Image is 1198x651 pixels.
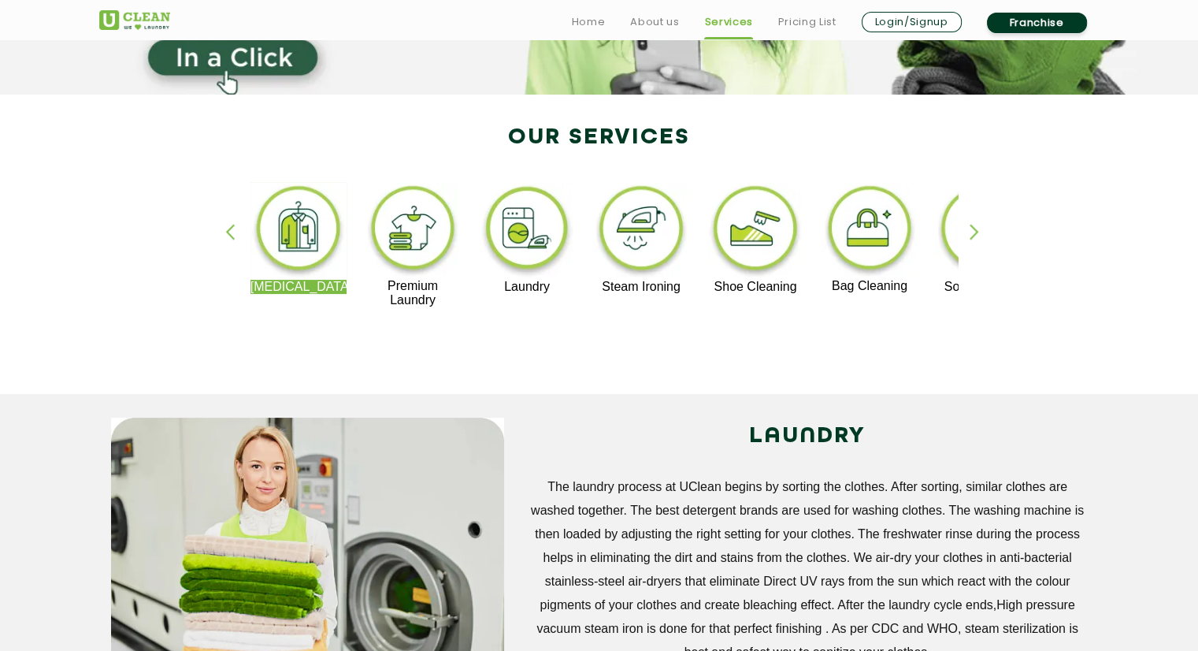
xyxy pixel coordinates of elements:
a: Franchise [987,13,1087,33]
a: Services [704,13,752,32]
img: steam_ironing_11zon.webp [593,182,690,280]
a: Home [572,13,606,32]
img: UClean Laundry and Dry Cleaning [99,10,170,30]
img: premium_laundry_cleaning_11zon.webp [365,182,462,279]
p: Laundry [479,280,576,294]
img: laundry_cleaning_11zon.webp [479,182,576,280]
p: Shoe Cleaning [707,280,804,294]
a: Login/Signup [862,12,962,32]
img: shoe_cleaning_11zon.webp [707,182,804,280]
p: Premium Laundry [365,279,462,307]
p: [MEDICAL_DATA] [250,280,347,294]
img: dry_cleaning_11zon.webp [250,182,347,280]
p: Bag Cleaning [822,279,918,293]
a: About us [630,13,679,32]
img: bag_cleaning_11zon.webp [822,182,918,279]
p: Steam Ironing [593,280,690,294]
a: Pricing List [778,13,836,32]
h2: LAUNDRY [528,418,1088,456]
p: Sofa Cleaning [935,280,1032,294]
img: sofa_cleaning_11zon.webp [935,182,1032,280]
